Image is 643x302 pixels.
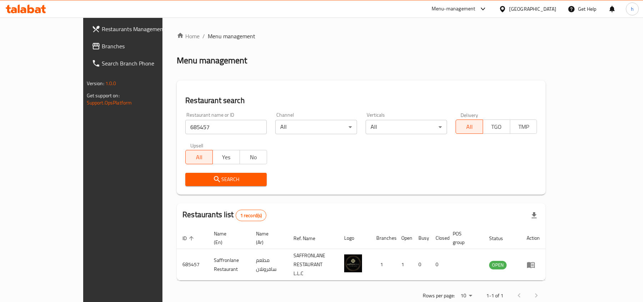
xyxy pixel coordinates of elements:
td: SAFFRONLANE RESTAURANT L.L.C [288,249,338,281]
button: No [240,150,267,164]
button: Yes [212,150,240,164]
p: Rows per page: [423,291,455,300]
th: Busy [413,227,430,249]
label: Delivery [461,112,478,117]
h2: Restaurants list [182,209,266,221]
td: 685457 [177,249,208,281]
span: Menu management [208,32,255,40]
span: Search [191,175,261,184]
span: 1 record(s) [236,212,266,219]
nav: breadcrumb [177,32,546,40]
td: 1 [396,249,413,281]
button: Search [185,173,267,186]
span: h [631,5,634,13]
td: 0 [430,249,447,281]
p: 1-1 of 1 [486,291,503,300]
input: Search for restaurant name or ID.. [185,120,267,134]
div: [GEOGRAPHIC_DATA] [509,5,556,13]
td: Saffronlane Restaurant [208,249,250,281]
span: Status [489,234,512,243]
div: All [275,120,357,134]
h2: Restaurant search [185,95,537,106]
button: TMP [510,120,537,134]
h2: Menu management [177,55,247,66]
a: Support.OpsPlatform [87,98,132,107]
div: Rows per page: [458,291,475,301]
label: Upsell [190,143,204,148]
span: Branches [102,42,185,50]
span: POS group [453,229,475,247]
li: / [202,32,205,40]
div: Menu-management [432,5,476,13]
button: All [185,150,213,164]
span: TMP [513,122,534,132]
div: Export file [526,207,543,224]
span: TGO [486,122,507,132]
a: Restaurants Management [86,20,191,38]
button: TGO [483,120,510,134]
span: All [189,152,210,162]
th: Logo [338,227,371,249]
span: No [243,152,264,162]
span: Name (Ar) [256,229,279,247]
span: Name (En) [214,229,242,247]
th: Action [521,227,546,249]
div: Total records count [236,210,267,221]
th: Open [396,227,413,249]
span: Get support on: [87,91,120,100]
td: 1 [371,249,396,281]
td: مطعم سافرونلان [250,249,288,281]
span: Search Branch Phone [102,59,185,68]
span: 1.0.0 [105,79,116,88]
span: Ref. Name [293,234,325,243]
th: Branches [371,227,396,249]
span: All [459,122,480,132]
th: Closed [430,227,447,249]
div: Menu [527,260,540,269]
button: All [456,120,483,134]
span: ID [182,234,196,243]
img: Saffronlane Restaurant [344,254,362,272]
span: Version: [87,79,104,88]
span: OPEN [489,261,507,269]
a: Branches [86,38,191,55]
td: 0 [413,249,430,281]
table: enhanced table [177,227,546,281]
span: Restaurants Management [102,25,185,33]
a: Search Branch Phone [86,55,191,72]
span: Yes [216,152,237,162]
div: All [366,120,447,134]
